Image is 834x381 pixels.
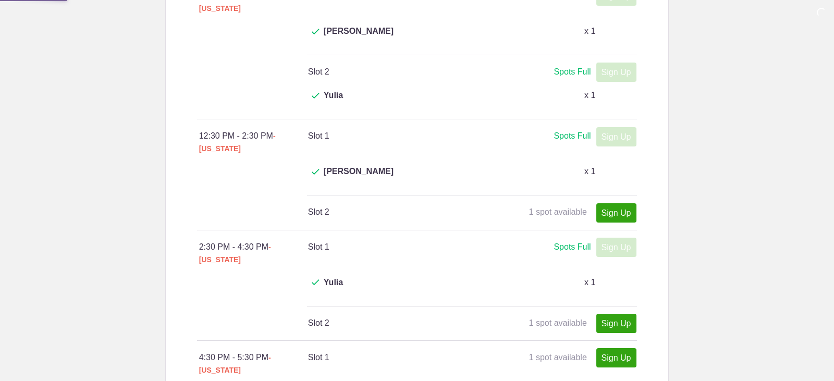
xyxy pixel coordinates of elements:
p: x 1 [584,165,595,178]
span: [PERSON_NAME] [324,165,394,190]
a: Sign Up [596,348,636,367]
span: 1 spot available [529,207,587,216]
span: Yulia [324,89,343,114]
h4: Slot 2 [308,317,472,329]
h4: Slot 1 [308,241,472,253]
div: 12:30 PM - 2:30 PM [199,130,308,155]
span: 1 spot available [529,353,587,362]
a: Sign Up [596,203,636,223]
div: 2:30 PM - 4:30 PM [199,241,308,266]
p: x 1 [584,89,595,102]
img: Check dark green [312,169,320,175]
span: Yulia [324,276,343,301]
img: Check dark green [312,279,320,286]
p: x 1 [584,276,595,289]
h4: Slot 1 [308,130,472,142]
h4: Slot 2 [308,66,472,78]
img: Check dark green [312,93,320,99]
h4: Slot 2 [308,206,472,218]
div: Spots Full [554,66,591,79]
h4: Slot 1 [308,351,472,364]
span: 1 spot available [529,318,587,327]
span: [PERSON_NAME] [324,25,394,50]
span: - [US_STATE] [199,243,271,264]
a: Sign Up [596,314,636,333]
span: - [US_STATE] [199,353,271,374]
p: x 1 [584,25,595,38]
span: - [US_STATE] [199,132,276,153]
div: Spots Full [554,130,591,143]
div: 4:30 PM - 5:30 PM [199,351,308,376]
img: Check dark green [312,29,320,35]
div: Spots Full [554,241,591,254]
